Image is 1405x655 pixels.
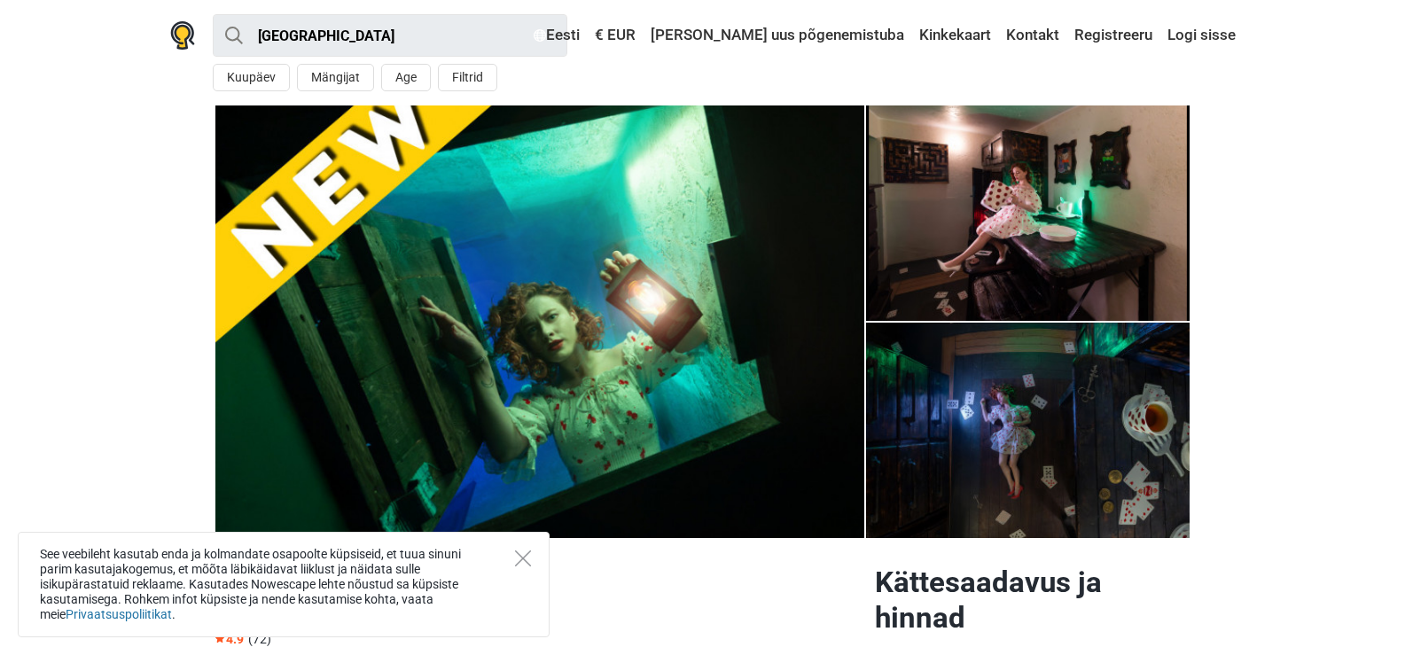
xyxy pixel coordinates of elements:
[1163,19,1236,51] a: Logi sisse
[170,21,195,50] img: Nowescape logo
[866,105,1190,321] a: Põgenemis tuba "Hiiglase kodu" photo 3
[215,634,224,643] img: Star
[515,550,531,566] button: Close
[297,64,374,91] button: Mängijat
[1070,19,1157,51] a: Registreeru
[213,14,567,57] input: proovi “Tallinn”
[381,64,431,91] button: Age
[1002,19,1064,51] a: Kontakt
[646,19,909,51] a: [PERSON_NAME] uus põgenemistuba
[875,565,1190,636] h2: Kättesaadavus ja hinnad
[215,105,864,538] img: Põgenemis tuba "Hiiglase kodu" photo 13
[529,19,584,51] a: Eesti
[534,29,546,42] img: Eesti
[66,607,172,621] a: Privaatsuspoliitikat
[215,632,244,646] span: 4.9
[590,19,640,51] a: € EUR
[18,532,550,637] div: See veebileht kasutab enda ja kolmandate osapoolte küpsiseid, et tuua sinuni parim kasutajakogemu...
[915,19,995,51] a: Kinkekaart
[866,323,1190,538] img: Põgenemis tuba "Hiiglase kodu" photo 5
[438,64,497,91] button: Filtrid
[215,105,864,538] a: Põgenemis tuba "Hiiglase kodu" photo 12
[248,632,271,646] span: (72)
[866,105,1190,321] img: Põgenemis tuba "Hiiglase kodu" photo 4
[866,323,1190,538] a: Põgenemis tuba "Hiiglase kodu" photo 4
[213,64,290,91] button: Kuupäev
